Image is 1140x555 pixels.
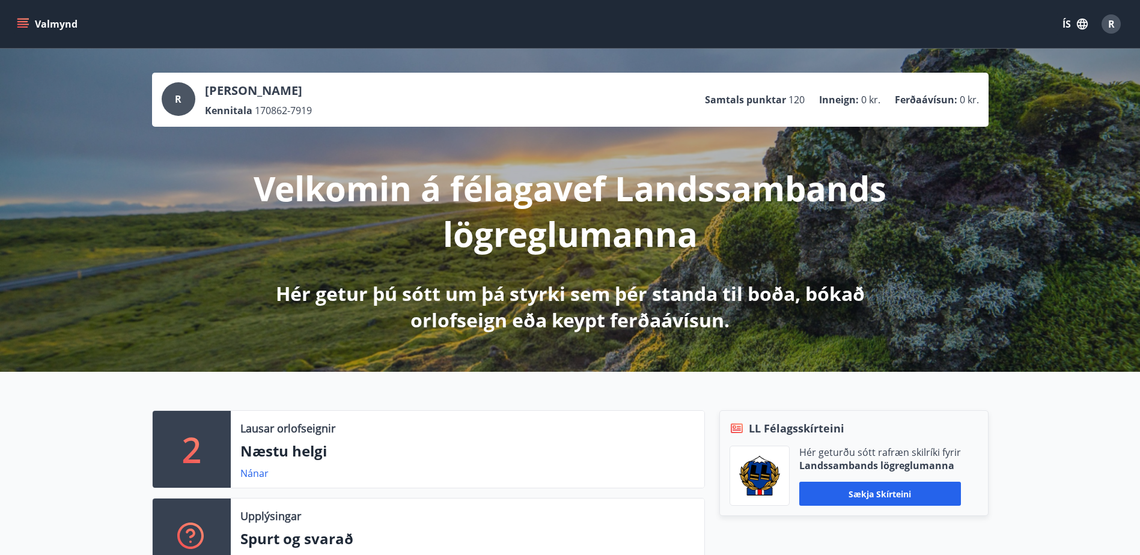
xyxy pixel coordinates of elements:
p: Spurt og svarað [240,529,695,549]
button: Sækja skírteini [799,482,961,506]
span: 170862-7919 [255,104,312,117]
p: Samtals punktar [705,93,786,106]
button: ÍS [1056,13,1094,35]
span: R [175,92,181,106]
button: R [1097,10,1126,38]
p: Hér geturðu sótt rafræn skilríki fyrir [799,446,961,459]
p: Inneign : [819,93,859,106]
p: [PERSON_NAME] [205,82,312,99]
p: Kennitala [205,104,252,117]
span: 120 [788,93,805,106]
img: 1cqKbADZNYZ4wXUG0EC2JmCwhQh0Y6EN22Kw4FTY.png [739,456,780,496]
span: 0 kr. [960,93,979,106]
p: Velkomin á félagavef Landssambands lögreglumanna [253,165,888,256]
p: Landssambands lögreglumanna [799,459,961,472]
p: Hér getur þú sótt um þá styrki sem þér standa til boða, bókað orlofseign eða keypt ferðaávísun. [253,281,888,333]
span: LL Félagsskírteini [749,420,844,436]
p: Lausar orlofseignir [240,420,335,436]
span: 0 kr. [861,93,880,106]
p: 2 [182,426,201,472]
button: menu [14,13,82,35]
p: Upplýsingar [240,508,301,524]
p: Næstu helgi [240,441,695,461]
span: R [1108,17,1115,31]
a: Nánar [240,467,269,480]
p: Ferðaávísun : [895,93,957,106]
